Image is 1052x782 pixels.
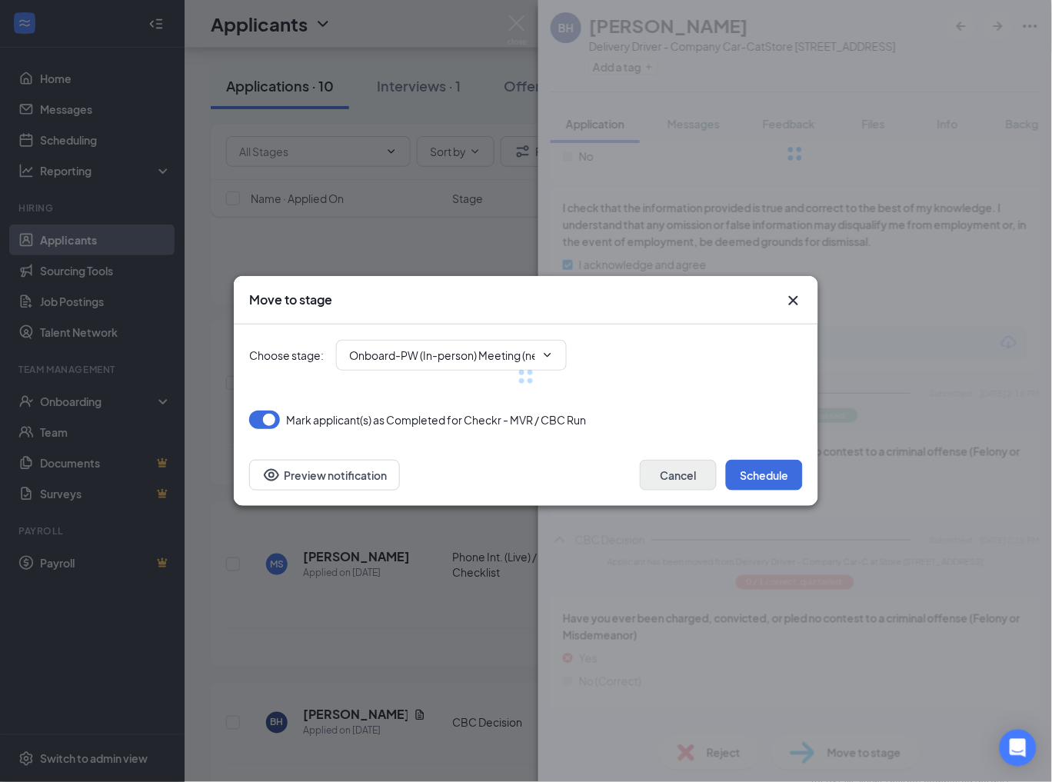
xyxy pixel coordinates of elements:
button: Cancel [640,460,717,491]
h3: Move to stage [249,291,332,308]
button: Preview notificationEye [249,460,400,491]
svg: Eye [262,466,281,484]
div: Open Intercom Messenger [1000,730,1037,767]
button: Schedule [726,460,803,491]
button: Close [784,291,803,310]
svg: Cross [784,291,803,310]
